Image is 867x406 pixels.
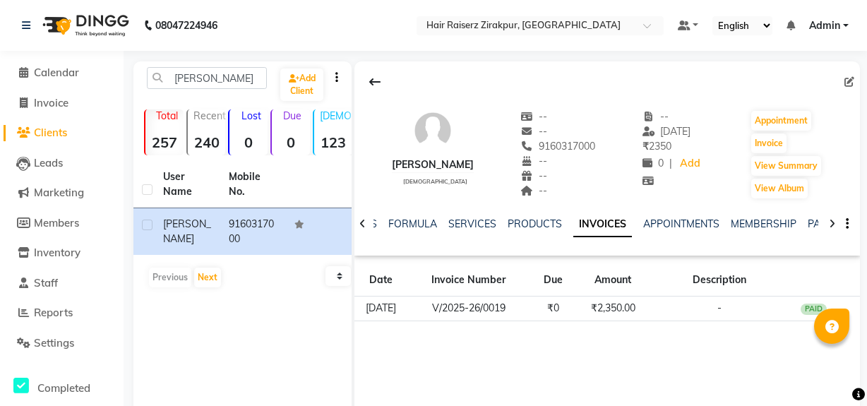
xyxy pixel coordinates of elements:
[573,212,632,237] a: INVOICES
[412,109,454,152] img: avatar
[145,133,184,151] strong: 257
[403,178,467,185] span: [DEMOGRAPHIC_DATA]
[34,126,67,139] span: Clients
[809,18,840,33] span: Admin
[642,157,664,169] span: 0
[392,157,474,172] div: [PERSON_NAME]
[220,161,286,208] th: Mobile No.
[642,110,669,123] span: --
[155,6,217,45] b: 08047224946
[36,6,133,45] img: logo
[320,109,352,122] p: [DEMOGRAPHIC_DATA]
[388,217,437,230] a: FORMULA
[34,216,79,229] span: Members
[275,109,310,122] p: Due
[521,169,548,182] span: --
[4,245,120,261] a: Inventory
[280,68,323,101] a: Add Client
[808,217,860,230] a: PACKAGES
[34,306,73,319] span: Reports
[229,133,268,151] strong: 0
[314,133,352,151] strong: 123
[4,275,120,292] a: Staff
[521,110,548,123] span: --
[151,109,184,122] p: Total
[521,184,548,197] span: --
[188,133,226,151] strong: 240
[147,67,267,89] input: Search by Name/Mobile/Email/Code
[34,96,68,109] span: Invoice
[4,335,120,352] a: Settings
[272,133,310,151] strong: 0
[448,217,496,230] a: SERVICES
[642,140,649,153] span: ₹
[163,217,211,245] span: [PERSON_NAME]
[649,264,790,297] th: Description
[37,381,90,395] span: Completed
[354,264,408,297] th: Date
[4,215,120,232] a: Members
[521,125,548,138] span: --
[155,161,220,208] th: User Name
[521,140,596,153] span: 9160317000
[521,155,548,167] span: --
[4,125,120,141] a: Clients
[642,125,691,138] span: [DATE]
[678,154,702,174] a: Add
[34,66,79,79] span: Calendar
[235,109,268,122] p: Lost
[530,297,578,321] td: ₹0
[4,185,120,201] a: Marketing
[731,217,796,230] a: MEMBERSHIP
[408,297,530,321] td: V/2025-26/0019
[801,304,827,315] div: PAID
[4,95,120,112] a: Invoice
[751,133,787,153] button: Invoice
[751,156,821,176] button: View Summary
[34,186,84,199] span: Marketing
[643,217,719,230] a: APPOINTMENTS
[408,264,530,297] th: Invoice Number
[578,264,649,297] th: Amount
[717,301,722,314] span: -
[642,140,671,153] span: 2350
[4,305,120,321] a: Reports
[220,208,286,255] td: 9160317000
[578,297,649,321] td: ₹2,350.00
[34,156,63,169] span: Leads
[669,156,672,171] span: |
[194,268,221,287] button: Next
[508,217,562,230] a: PRODUCTS
[530,264,578,297] th: Due
[808,350,853,392] iframe: chat widget
[34,246,80,259] span: Inventory
[34,276,58,289] span: Staff
[193,109,226,122] p: Recent
[34,336,74,350] span: Settings
[751,179,808,198] button: View Album
[354,297,408,321] td: [DATE]
[360,68,390,95] div: Back to Client
[4,155,120,172] a: Leads
[751,111,811,131] button: Appointment
[4,65,120,81] a: Calendar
